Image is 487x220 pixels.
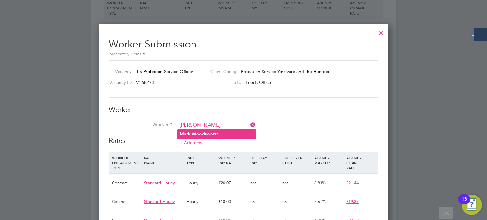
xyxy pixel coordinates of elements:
span: £21.44 [346,180,359,185]
div: WORKER ENGAGEMENT TYPE [110,152,142,173]
label: Client Config [205,69,237,74]
div: HOLIDAY PAY [249,152,281,168]
h2: Worker Submission [109,33,378,58]
div: Hourly [185,174,217,192]
label: Vacancy ID [106,79,132,85]
span: Leeds Office [246,79,271,85]
input: Search for... [177,121,256,130]
span: Probation Service Yorkshire and the Humber [241,69,330,74]
div: £18.00 [217,192,249,211]
h3: Worker [109,105,378,115]
b: Woodsworth [192,131,219,137]
span: n/a [250,180,256,185]
span: 7.61% [314,199,326,204]
span: n/a [250,199,256,204]
span: 6.83% [314,180,326,185]
div: WORKER PAY RATE [217,152,249,168]
div: 13 [461,199,467,207]
span: V168273 [136,79,154,85]
span: £19.37 [346,199,359,204]
div: EMPLOYER COST [281,152,313,168]
div: RATE TYPE [185,152,217,168]
label: Site [205,79,241,85]
span: Standard Hourly [144,199,175,204]
li: + Add new [177,138,256,147]
div: RATE NAME [142,152,185,168]
div: £20.07 [217,174,249,192]
div: Hourly [185,192,217,211]
h3: Rates [109,136,378,146]
div: AGENCY MARKUP [313,152,345,168]
span: 1 x Probation Service Officer [136,69,193,74]
button: Open Resource Center, 13 new notifications [462,195,482,215]
div: Mandatory Fields [109,51,378,58]
label: Vacancy [106,69,132,74]
span: n/a [282,199,289,204]
label: Worker [109,122,172,128]
div: Contract [110,192,142,211]
span: n/a [282,180,289,185]
div: Contract [110,174,142,192]
span: Standard Hourly [144,180,175,185]
div: AGENCY CHARGE RATE [345,152,377,173]
b: Mark [180,131,191,137]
